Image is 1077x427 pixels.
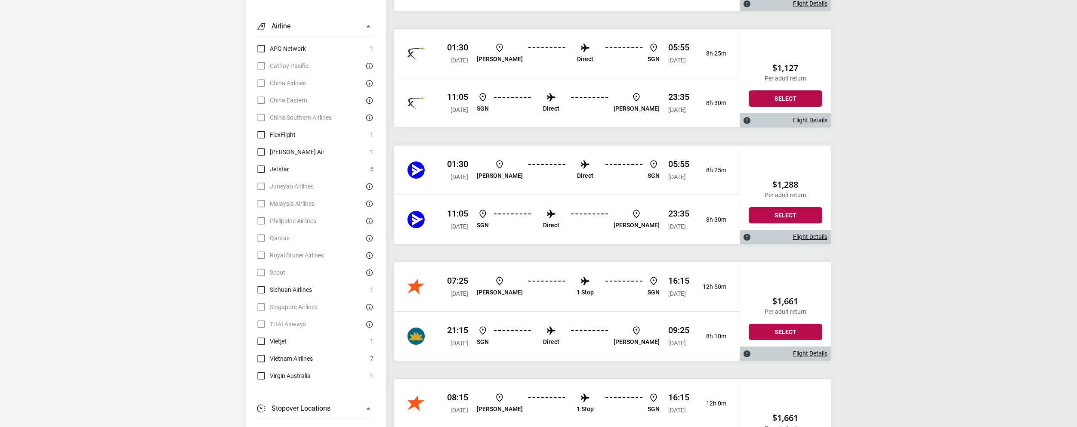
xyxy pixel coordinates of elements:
button: There are currently no flights matching this search criteria. Try removing some search filters. [363,61,373,71]
p: 16:15 [668,275,689,286]
p: Per adult return [749,192,822,199]
button: Select [749,90,822,107]
label: Virgin Australia [256,371,311,381]
h2: $1,661 [749,413,822,423]
p: [PERSON_NAME] [477,405,523,413]
p: Direct [543,222,559,229]
p: Per adult return [749,308,822,316]
p: [PERSON_NAME] [477,56,523,63]
button: There are currently no flights matching this search criteria. Try removing some search filters. [363,267,373,278]
button: There are currently no flights matching this search criteria. Try removing some search filters. [363,302,373,312]
span: [DATE] [451,57,468,64]
button: Stopover Locations [256,398,373,419]
span: [PERSON_NAME] Air [270,147,324,157]
p: 11:05 [447,208,468,219]
p: 8h 30m [696,216,726,223]
span: [DATE] [451,407,468,414]
button: There are currently no flights matching this search criteria. Try removing some search filters. [363,95,373,105]
p: SGN [648,405,660,413]
p: SGN [648,56,660,63]
p: 8h 30m [696,99,726,107]
p: 23:35 [668,92,689,102]
label: Hahn Air [256,147,324,157]
span: 5 [370,164,373,174]
span: 1 [370,43,373,54]
p: 11:05 [447,92,468,102]
p: SGN [477,105,489,112]
p: [PERSON_NAME] [614,105,660,112]
button: There are currently no flights matching this search criteria. Try removing some search filters. [363,112,373,123]
span: 1 [370,130,373,140]
p: [PERSON_NAME] [477,172,523,179]
div: Flight Details [740,230,831,244]
label: FlexFlight [256,130,296,140]
span: [DATE] [668,223,686,230]
img: Jetstar [407,395,425,412]
img: Jetstar [407,45,425,62]
span: 1 [370,336,373,347]
label: Vietjet [256,336,287,347]
span: [DATE] [451,223,468,230]
span: Jetstar [270,164,289,174]
p: SGN [477,222,489,229]
p: Direct [543,338,559,346]
img: Jetstar [407,328,425,345]
p: Per adult return [749,75,822,82]
div: Hahn Air 01:30 [DATE] [PERSON_NAME] Direct SGN 05:55 [DATE] 8h 25mHahn Air 11:05 [DATE] SGN Direc... [394,145,740,244]
p: 07:25 [447,275,468,286]
img: Jetstar [407,94,425,111]
p: 21:15 [447,325,468,335]
h3: Stopover Locations [272,403,330,414]
div: Flight Details [740,347,831,361]
button: There are currently no flights matching this search criteria. Try removing some search filters. [363,250,373,260]
p: 12h 0m [696,400,726,407]
a: Flight Details [793,350,827,357]
p: 23:35 [668,208,689,219]
p: 01:30 [447,159,468,169]
p: 8h 25m [696,50,726,57]
button: There are currently no flights matching this search criteria. Try removing some search filters. [363,78,373,88]
span: [DATE] [451,340,468,347]
img: Jetstar [407,211,425,228]
h2: $1,127 [749,63,822,73]
button: There are currently no flights matching this search criteria. Try removing some search filters. [363,198,373,209]
button: Airline [256,16,373,37]
h2: $1,288 [749,179,822,190]
button: There are currently no flights matching this search criteria. Try removing some search filters. [363,319,373,329]
span: [DATE] [668,173,686,180]
button: There are currently no flights matching this search criteria. Try removing some search filters. [363,181,373,192]
button: Select [749,207,822,223]
p: [PERSON_NAME] [614,222,660,229]
div: Flight Details [740,113,831,127]
h3: Airline [272,21,290,31]
h2: $1,661 [749,296,822,306]
p: SGN [648,172,660,179]
a: Flight Details [793,233,827,241]
p: 1 Stop [577,405,594,413]
p: 8h 25m [696,167,726,174]
span: Sichuan Airlines [270,285,312,295]
span: [DATE] [668,340,686,347]
button: There are currently no flights matching this search criteria. Try removing some search filters. [363,216,373,226]
p: 09:25 [668,325,689,335]
label: Vietnam Airlines [256,353,313,364]
p: 16:15 [668,392,689,402]
p: [PERSON_NAME] [477,289,523,296]
span: [DATE] [668,407,686,414]
span: Vietnam Airlines [270,353,313,364]
label: Sichuan Airlines [256,285,312,295]
p: 01:30 [447,42,468,53]
label: Jetstar [256,164,289,174]
span: 1 [370,285,373,295]
button: There are currently no flights matching this search criteria. Try removing some search filters. [363,233,373,243]
p: Direct [577,172,593,179]
img: Jetstar [407,278,425,295]
span: [DATE] [668,57,686,64]
span: Virgin Australia [270,371,311,381]
p: 05:55 [668,159,689,169]
span: FlexFlight [270,130,296,140]
span: [DATE] [451,173,468,180]
p: 05:55 [668,42,689,53]
p: 1 Stop [577,289,594,296]
span: [DATE] [668,290,686,297]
